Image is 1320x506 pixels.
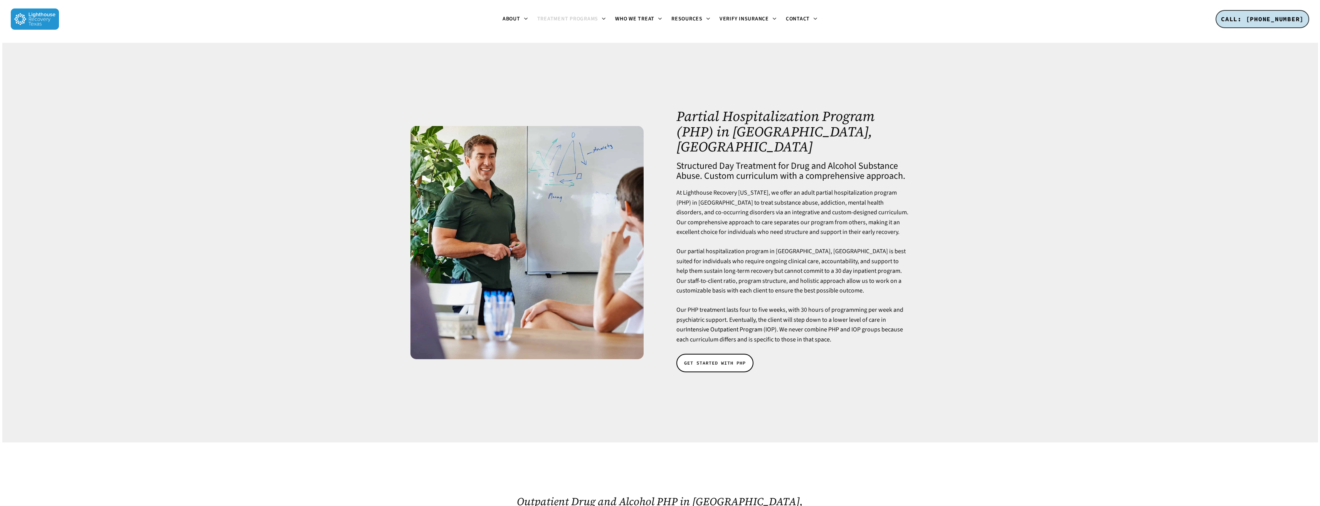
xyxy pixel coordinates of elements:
[1216,10,1309,29] a: CALL: [PHONE_NUMBER]
[781,16,822,22] a: Contact
[676,305,910,345] p: Our PHP treatment lasts four to five weeks, with 30 hours of programming per week and psychiatric...
[498,16,533,22] a: About
[684,359,746,367] span: GET STARTED WITH PHP
[667,16,715,22] a: Resources
[715,16,781,22] a: Verify Insurance
[610,16,667,22] a: Who We Treat
[676,247,910,305] p: Our partial hospitalization program in [GEOGRAPHIC_DATA], [GEOGRAPHIC_DATA] is best suited for in...
[720,15,769,23] span: Verify Insurance
[533,16,611,22] a: Treatment Programs
[1221,15,1304,23] span: CALL: [PHONE_NUMBER]
[615,15,654,23] span: Who We Treat
[676,109,910,155] h1: Partial Hospitalization Program (PHP) in [GEOGRAPHIC_DATA], [GEOGRAPHIC_DATA]
[671,15,703,23] span: Resources
[686,325,777,334] a: Intensive Outpatient Program (IOP)
[537,15,599,23] span: Treatment Programs
[503,15,520,23] span: About
[676,161,910,181] h4: Structured Day Treatment for Drug and Alcohol Substance Abuse. Custom curriculum with a comprehen...
[786,15,810,23] span: Contact
[11,8,59,30] img: Lighthouse Recovery Texas
[676,354,753,372] a: GET STARTED WITH PHP
[676,188,910,247] p: At Lighthouse Recovery [US_STATE], we offer an adult partial hospitalization program (PHP) in [GE...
